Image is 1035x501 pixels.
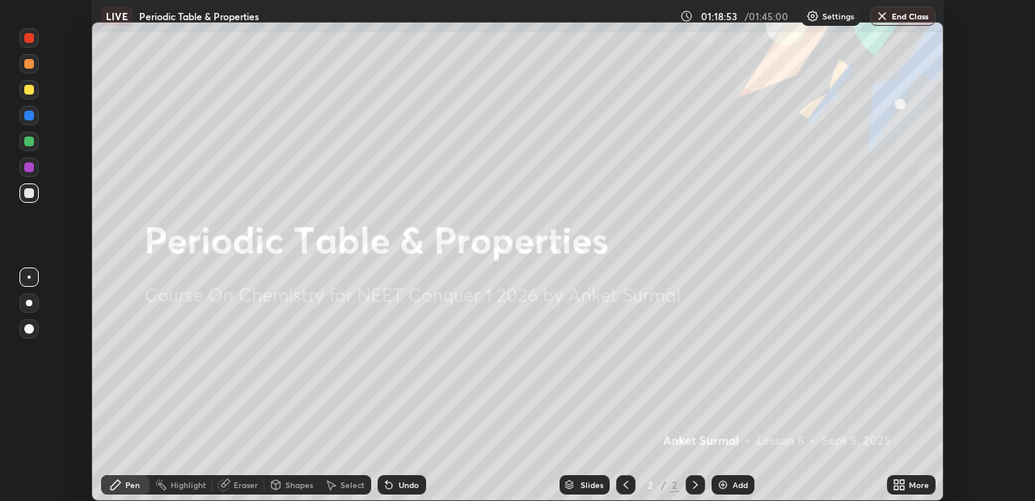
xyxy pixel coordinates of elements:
div: 2 [670,478,679,492]
div: More [909,481,929,489]
div: Eraser [234,481,258,489]
button: End Class [870,6,936,26]
div: Pen [125,481,140,489]
p: Settings [822,12,854,20]
img: class-settings-icons [806,10,819,23]
div: Select [340,481,365,489]
div: / [661,480,666,490]
div: Add [733,481,748,489]
div: Undo [399,481,419,489]
div: Slides [581,481,603,489]
img: add-slide-button [716,478,729,491]
div: 2 [642,480,658,490]
p: Periodic Table & Properties [139,10,259,23]
p: LIVE [106,10,128,23]
div: Shapes [285,481,313,489]
div: Highlight [171,481,206,489]
img: end-class-cross [876,10,889,23]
